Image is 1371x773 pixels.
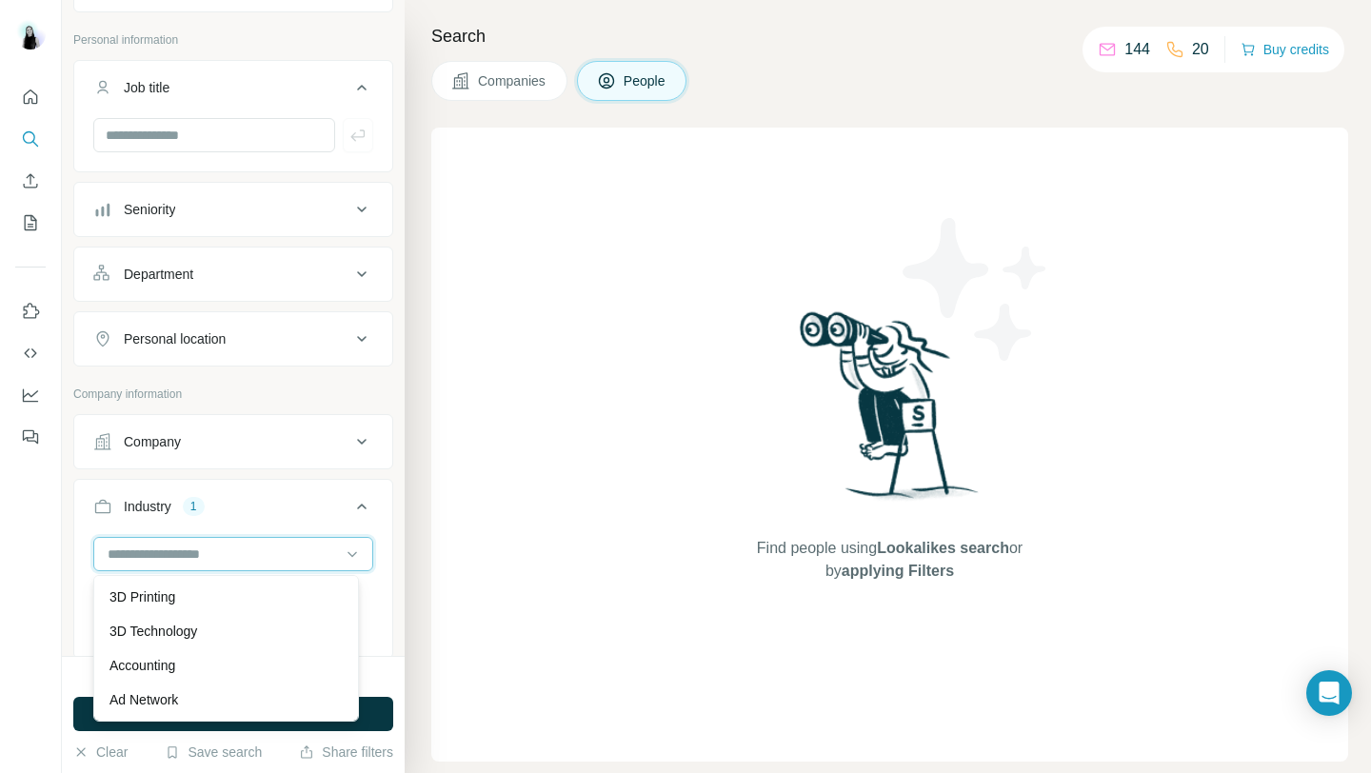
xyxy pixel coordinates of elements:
button: Quick start [15,80,46,114]
button: Job title [74,65,392,118]
button: Save search [165,743,262,762]
div: Job title [124,78,169,97]
p: 3D Printing [109,587,175,606]
button: Personal location [74,316,392,362]
span: People [624,71,667,90]
button: Industry1 [74,484,392,537]
p: Ad Network [109,690,178,709]
span: applying Filters [842,563,954,579]
div: Seniority [124,200,175,219]
button: Enrich CSV [15,164,46,198]
button: Company [74,419,392,465]
button: My lists [15,206,46,240]
div: 1 [183,498,205,515]
button: Feedback [15,420,46,454]
p: Company information [73,386,393,403]
span: Lookalikes search [877,540,1009,556]
button: Seniority [74,187,392,232]
button: Clear [73,743,128,762]
button: Share filters [299,743,393,762]
button: Run search [73,697,393,731]
button: Buy credits [1241,36,1329,63]
img: Avatar [15,19,46,50]
div: Department [124,265,193,284]
h4: Search [431,23,1348,50]
button: Use Surfe on LinkedIn [15,294,46,328]
p: 144 [1124,38,1150,61]
p: 20 [1192,38,1209,61]
div: Personal location [124,329,226,348]
span: Companies [478,71,547,90]
button: Department [74,251,392,297]
div: Industry [124,497,171,516]
button: Dashboard [15,378,46,412]
img: Surfe Illustration - Stars [890,204,1062,375]
div: Company [124,432,181,451]
button: Use Surfe API [15,336,46,370]
p: Personal information [73,31,393,49]
img: Surfe Illustration - Woman searching with binoculars [791,307,989,519]
p: Accounting [109,656,175,675]
div: Open Intercom Messenger [1306,670,1352,716]
p: 3D Technology [109,622,197,641]
button: Search [15,122,46,156]
span: Find people using or by [737,537,1042,583]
